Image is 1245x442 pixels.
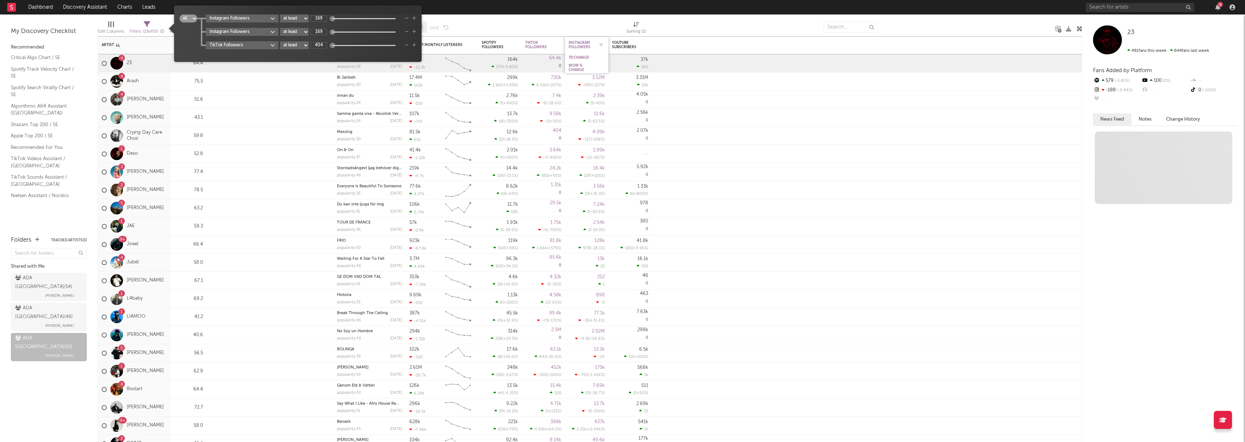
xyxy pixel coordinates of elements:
[1093,68,1152,73] span: Fans Added by Platform
[337,221,402,225] div: TOUR DE FRANCE
[337,228,361,232] div: popularity: 36
[495,101,518,105] div: ( )
[11,333,87,361] a: ADA [GEOGRAPHIC_DATA](50)[PERSON_NAME]
[591,120,604,124] span: -62.5 %
[409,65,425,70] div: -12.3k
[337,101,361,105] div: popularity: 24
[174,222,203,231] div: 59.3
[11,192,80,200] a: Nielsen Assistant / Nordics
[640,201,648,205] div: 978
[390,101,402,105] div: [DATE]
[505,138,517,142] span: -18.5 %
[409,174,424,178] div: -4.7k
[15,334,81,351] div: ADA [GEOGRAPHIC_DATA] ( 50 )
[1190,76,1238,86] div: --
[545,120,549,124] span: -2
[337,137,361,141] div: popularity: 30
[636,92,648,97] div: 4.05k
[1093,113,1131,125] button: News Feed
[507,202,518,207] div: 11.7k
[11,303,87,331] a: ADA [GEOGRAPHIC_DATA](48)[PERSON_NAME]
[1162,79,1170,83] span: 0 %
[496,228,518,232] div: ( )
[15,304,81,321] div: ADA [GEOGRAPHIC_DATA] ( 48 )
[1127,49,1166,53] span: 491 fans this week
[1086,3,1194,12] input: Search for artists
[443,24,449,30] button: Undo the changes to the current view.
[549,56,561,61] div: 64.4k
[11,121,80,129] a: Shazam Top 200 / SE
[591,174,604,178] span: +105 %
[174,204,203,213] div: 63.2
[337,148,354,152] a: On & On
[337,329,373,333] a: No Soy un Hombre
[626,27,646,36] div: Sorting ( 2 )
[127,169,164,175] a: [PERSON_NAME]
[525,54,561,72] div: 0
[1141,76,1189,86] div: 100
[337,166,432,170] a: Storstadsångest (jag behöver dig [PERSON_NAME])
[409,119,422,124] div: -714
[591,101,593,105] span: 3
[11,84,80,99] a: Spotify Search Virality Chart / SE
[583,209,605,214] div: ( )
[612,91,648,108] div: 0
[409,75,422,80] div: 17.4M
[409,83,423,88] div: 142k
[337,203,402,207] div: Du kan inte ljuga för mig
[409,192,425,196] div: 4.07k
[210,42,270,49] div: TikTok Followers
[1217,2,1223,7] div: 9
[337,112,402,116] div: Samma gamla visa - Akustisk Version
[503,83,517,87] span: +5.83 %
[442,217,474,235] svg: Chart title
[593,93,605,98] div: 2.39k
[337,130,402,134] div: Messing
[409,137,421,142] div: 652
[504,228,517,232] span: -28.6 %
[337,65,361,69] div: popularity: 58
[174,132,203,140] div: 59.8
[409,202,420,207] div: 106k
[569,41,594,49] div: Instagram Followers
[553,128,561,133] div: 404
[337,210,360,214] div: popularity: 31
[337,166,402,170] div: Storstadsångest (jag behöver dig Sabrina)
[1093,76,1141,86] div: 579
[637,110,648,115] div: 2.56k
[637,184,648,189] div: 1.33k
[409,112,419,116] div: 107k
[11,65,80,80] a: Spotify Track Velocity Chart / SE
[569,55,594,60] div: 7d Change
[506,166,518,171] div: 14.4k
[823,22,878,33] input: Search...
[442,163,474,181] svg: Chart title
[550,166,561,171] div: 24.2k
[51,238,87,242] button: Tracked Artists(3)
[504,65,517,69] span: -5.85 %
[1116,88,1132,92] span: -9.94 %
[499,120,503,124] span: 18
[583,119,605,124] div: ( )
[174,150,203,158] div: 52.8
[170,18,195,39] div: A&R Pipeline
[337,384,375,388] a: Genom Eld & Vatten
[594,101,604,105] span: -40 %
[11,54,80,62] a: Critical Algo Chart / SE
[337,76,402,80] div: Bi Janbeh
[579,173,605,178] div: ( )
[1190,86,1238,95] div: 0
[593,220,605,225] div: 2.54k
[640,219,648,224] div: 380
[550,174,560,178] span: +50 %
[337,192,360,196] div: popularity: 35
[210,29,270,35] div: Instagram Followers
[130,18,164,39] div: Filters(23 of 50)
[337,184,401,188] a: Everyone Is Beautiful To Someone
[337,83,361,87] div: popularity: 30
[130,27,164,36] div: Filters
[637,128,648,133] div: 2.07k
[442,199,474,217] svg: Chart title
[588,120,590,124] span: 3
[390,119,402,123] div: [DATE]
